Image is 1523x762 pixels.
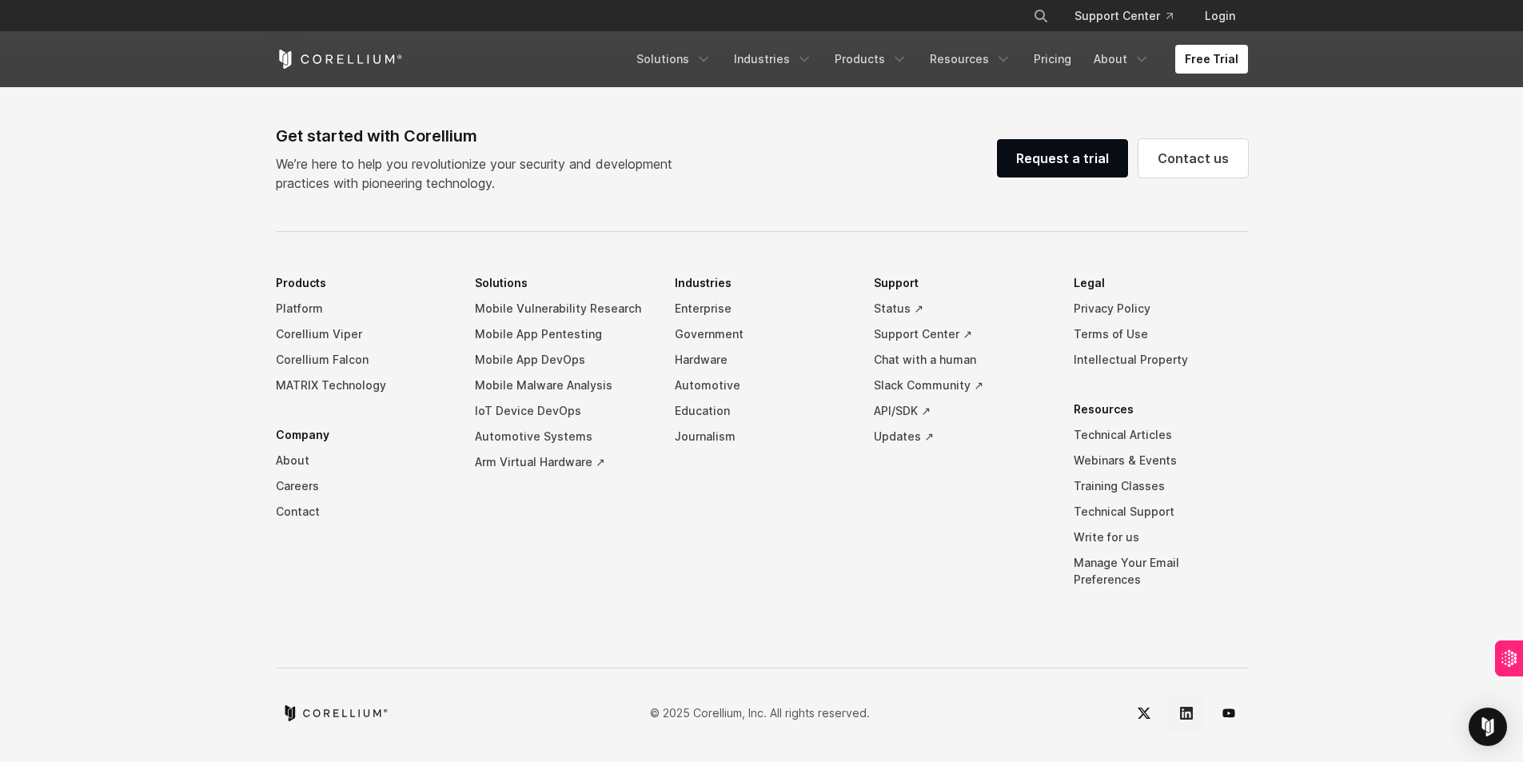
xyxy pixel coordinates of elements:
[1074,321,1248,347] a: Terms of Use
[276,124,685,148] div: Get started with Corellium
[675,296,849,321] a: Enterprise
[920,45,1021,74] a: Resources
[675,373,849,398] a: Automotive
[276,347,450,373] a: Corellium Falcon
[475,321,649,347] a: Mobile App Pentesting
[874,321,1048,347] a: Support Center ↗
[475,373,649,398] a: Mobile Malware Analysis
[1192,2,1248,30] a: Login
[1074,347,1248,373] a: Intellectual Property
[874,424,1048,449] a: Updates ↗
[276,448,450,473] a: About
[276,373,450,398] a: MATRIX Technology
[475,296,649,321] a: Mobile Vulnerability Research
[675,347,849,373] a: Hardware
[724,45,822,74] a: Industries
[1074,448,1248,473] a: Webinars & Events
[675,398,849,424] a: Education
[1024,45,1081,74] a: Pricing
[475,347,649,373] a: Mobile App DevOps
[650,704,870,721] p: © 2025 Corellium, Inc. All rights reserved.
[282,705,389,721] a: Corellium home
[997,139,1128,178] a: Request a trial
[825,45,917,74] a: Products
[276,499,450,525] a: Contact
[1084,45,1159,74] a: About
[1074,550,1248,592] a: Manage Your Email Preferences
[1469,708,1507,746] div: Open Intercom Messenger
[475,398,649,424] a: IoT Device DevOps
[276,154,685,193] p: We’re here to help you revolutionize your security and development practices with pioneering tech...
[1175,45,1248,74] a: Free Trial
[1138,139,1248,178] a: Contact us
[1074,499,1248,525] a: Technical Support
[276,270,1248,616] div: Navigation Menu
[675,321,849,347] a: Government
[1062,2,1186,30] a: Support Center
[1074,473,1248,499] a: Training Classes
[276,473,450,499] a: Careers
[874,398,1048,424] a: API/SDK ↗
[874,373,1048,398] a: Slack Community ↗
[627,45,721,74] a: Solutions
[1074,422,1248,448] a: Technical Articles
[1074,525,1248,550] a: Write for us
[1014,2,1248,30] div: Navigation Menu
[475,449,649,475] a: Arm Virtual Hardware ↗
[1125,694,1163,732] a: Twitter
[1074,296,1248,321] a: Privacy Policy
[874,347,1048,373] a: Chat with a human
[874,296,1048,321] a: Status ↗
[276,296,450,321] a: Platform
[475,424,649,449] a: Automotive Systems
[627,45,1248,74] div: Navigation Menu
[1167,694,1206,732] a: LinkedIn
[276,50,403,69] a: Corellium Home
[1027,2,1055,30] button: Search
[675,424,849,449] a: Journalism
[1210,694,1248,732] a: YouTube
[276,321,450,347] a: Corellium Viper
